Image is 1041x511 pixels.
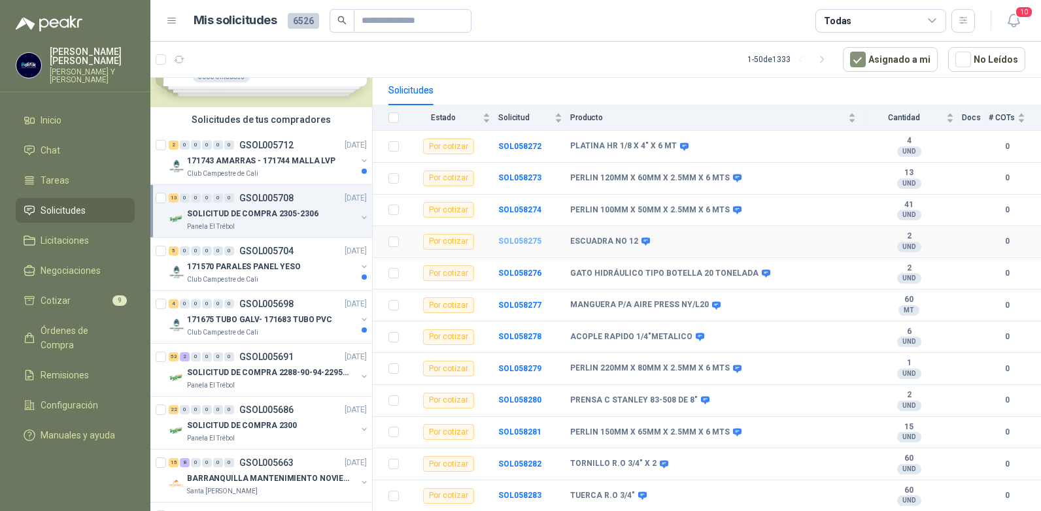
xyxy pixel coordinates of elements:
span: Cantidad [864,113,944,122]
div: 0 [224,352,234,361]
img: Company Logo [169,423,184,438]
b: SOL058273 [498,173,541,182]
p: GSOL005691 [239,352,294,361]
b: SOL058274 [498,205,541,214]
b: 0 [989,489,1025,502]
th: Cantidad [864,105,962,131]
a: Solicitudes [16,198,135,223]
div: UND [897,401,921,411]
div: 0 [202,299,212,308]
a: Órdenes de Compra [16,318,135,357]
p: GSOL005698 [239,299,294,308]
a: Remisiones [16,363,135,387]
div: Por cotizar [423,361,474,376]
a: Manuales y ayuda [16,423,135,448]
a: Negociaciones [16,258,135,283]
div: 0 [202,246,212,255]
p: SOLICITUD DE COMPRA 2288-90-94-2295-96-2301-02-04 [187,367,350,379]
div: UND [897,432,921,442]
p: [DATE] [345,298,367,310]
div: UND [897,273,921,284]
div: Por cotizar [423,393,474,408]
b: GATO HIDRÁULICO TIPO BOTELLA 20 TONELADA [570,269,759,279]
b: SOL058277 [498,301,541,310]
a: SOL058281 [498,427,541,437]
div: 0 [202,352,212,361]
div: 0 [213,193,223,203]
p: Panela El Trébol [187,380,235,391]
span: # COTs [989,113,1015,122]
b: SOL058282 [498,459,541,469]
div: 0 [202,458,212,467]
b: 0 [989,363,1025,375]
div: 0 [191,246,201,255]
div: 22 [169,405,179,414]
div: 2 [180,352,190,361]
a: SOL058280 [498,395,541,404]
div: UND [897,242,921,252]
a: 22 0 0 0 0 0 GSOL005686[DATE] Company LogoSOLICITUD DE COMPRA 2300Panela El Trébol [169,402,369,444]
b: PERLIN 220MM X 80MM X 2.5MM X 6 MTS [570,363,730,374]
b: 0 [989,299,1025,312]
div: Por cotizar [423,265,474,281]
b: 0 [989,267,1025,280]
div: 0 [191,458,201,467]
b: 0 [989,394,1025,406]
p: Panela El Trébol [187,222,235,232]
img: Company Logo [169,370,184,386]
div: Por cotizar [423,234,474,250]
div: Por cotizar [423,297,474,313]
b: SOL058278 [498,332,541,341]
th: Docs [962,105,989,131]
b: SOL058283 [498,491,541,500]
p: [PERSON_NAME] [PERSON_NAME] [50,47,135,65]
a: SOL058272 [498,142,541,151]
p: Club Campestre de Cali [187,327,258,338]
p: SOLICITUD DE COMPRA 2300 [187,420,297,432]
p: GSOL005686 [239,405,294,414]
div: 0 [191,299,201,308]
b: PERLIN 120MM X 60MM X 2.5MM X 6 MTS [570,173,730,184]
p: GSOL005712 [239,140,294,150]
div: 0 [191,140,201,150]
div: Por cotizar [423,202,474,218]
span: Cotizar [41,293,71,308]
a: Configuración [16,393,135,418]
p: 171743 AMARRAS - 171744 MALLA LVP [187,155,335,167]
b: 1 [864,358,954,369]
p: GSOL005663 [239,458,294,467]
b: 0 [989,426,1025,438]
span: Producto [570,113,845,122]
div: 53 [169,352,179,361]
b: PERLIN 150MM X 65MM X 2.5MM X 6 MTS [570,427,730,438]
div: UND [897,210,921,220]
div: UND [897,178,921,189]
img: Company Logo [169,211,184,227]
b: 2 [864,390,954,401]
div: 0 [180,246,190,255]
div: 5 [169,246,179,255]
img: Logo peakr [16,16,82,31]
b: 4 [864,136,954,146]
th: Estado [407,105,498,131]
div: 0 [180,405,190,414]
b: 0 [989,140,1025,153]
span: 6526 [288,13,319,29]
p: [DATE] [345,404,367,416]
th: # COTs [989,105,1041,131]
div: UND [897,495,921,506]
div: 0 [180,299,190,308]
div: 0 [202,405,212,414]
p: 171570 PARALES PANEL YESO [187,261,301,273]
th: Solicitud [498,105,570,131]
b: 0 [989,204,1025,216]
span: Tareas [41,173,69,188]
div: 0 [224,193,234,203]
p: [DATE] [345,457,367,469]
div: 1 - 50 de 1333 [747,49,832,70]
b: 13 [864,168,954,178]
b: PERLIN 100MM X 50MM X 2.5MM X 6 MTS [570,205,730,216]
div: 8 [180,458,190,467]
span: Manuales y ayuda [41,428,115,442]
div: 0 [224,140,234,150]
